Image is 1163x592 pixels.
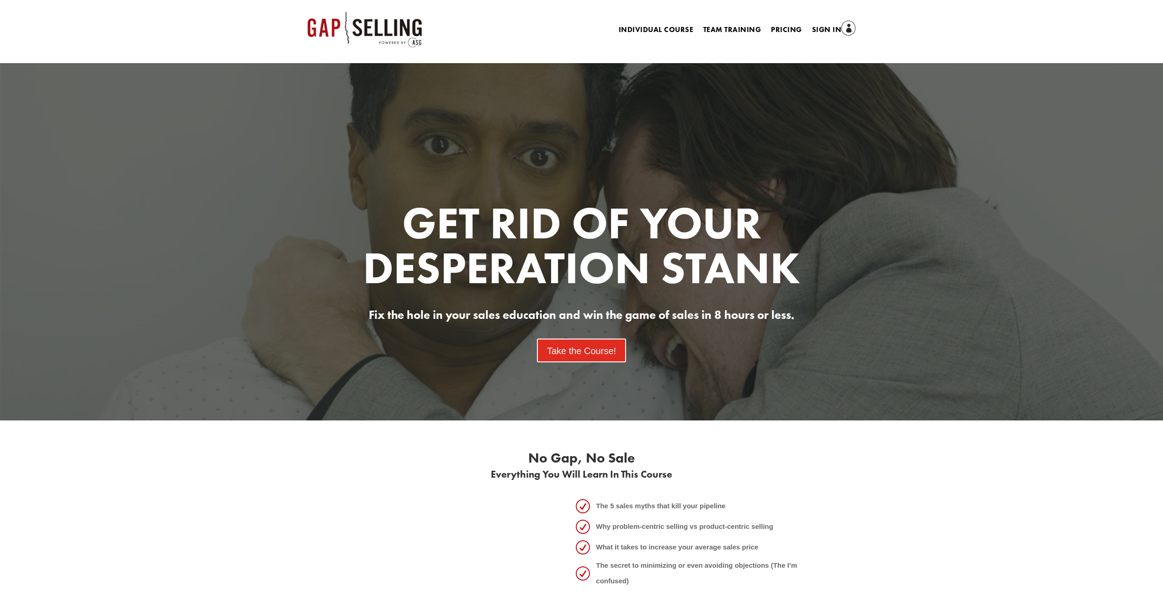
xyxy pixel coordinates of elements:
span: R [572,496,593,517]
a: Individual Course [619,27,693,37]
h1: No Gap, No Sale [335,451,828,469]
a: Sign In [812,24,856,37]
span: The 5 sales myths that kill your pipeline [593,498,725,514]
span: R [572,537,593,558]
span: The secret to minimizing or even avoiding objections (The I’m confused) [593,558,820,589]
a: Team Training [703,27,761,37]
span: R [572,517,593,537]
h1: Get Rid of your desperation stank [335,201,828,295]
h3: Everything You Will Learn In This Course [335,469,828,484]
span: Fix the hole in your sales education and win the game of sales in 8 hours or less. [369,307,794,323]
span: What it takes to increase your average sales price [593,539,758,555]
span: Why problem-centric selling vs product-centric selling [593,519,773,535]
a: Take the Course! [537,339,626,362]
a: Pricing [771,27,802,37]
span: R [572,563,593,584]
